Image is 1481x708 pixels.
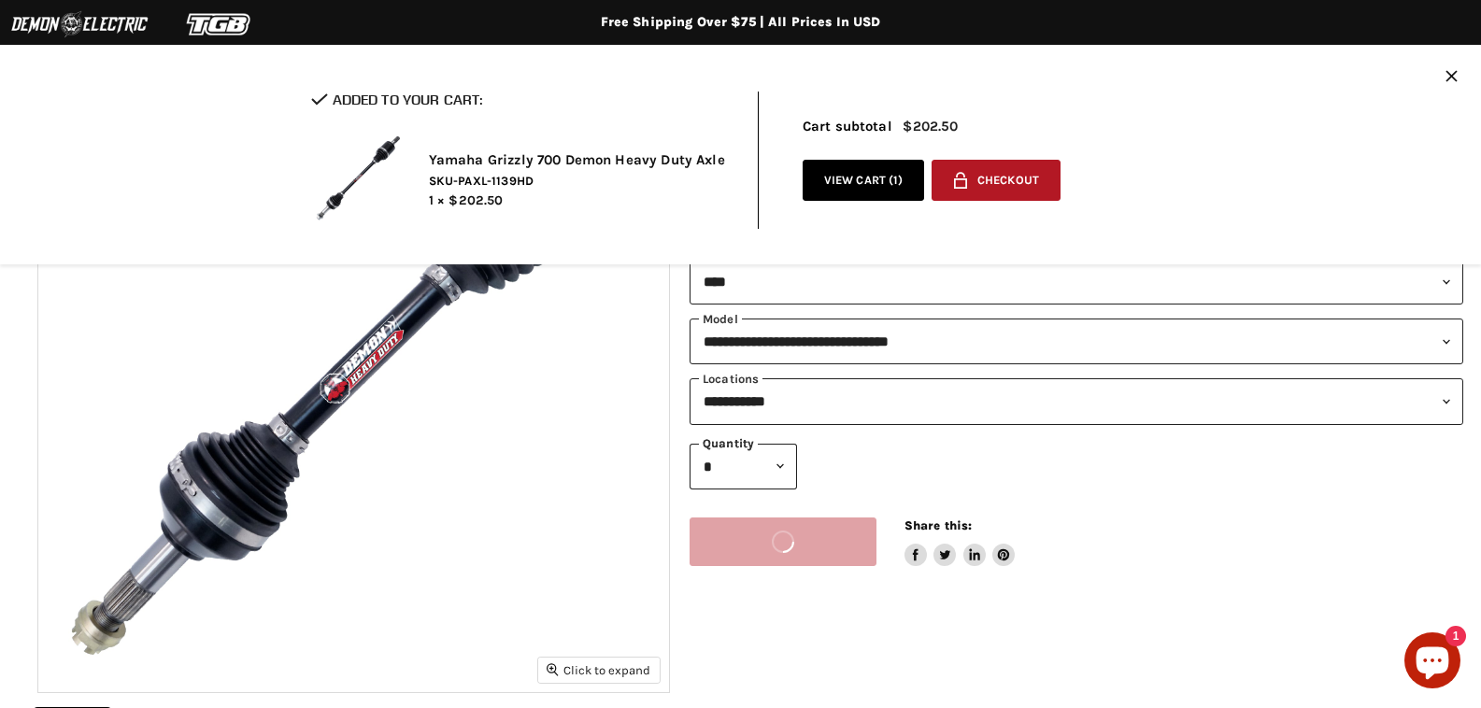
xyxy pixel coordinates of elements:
[893,173,898,187] span: 1
[977,174,1039,188] span: Checkout
[690,319,1463,364] select: modal-name
[9,7,150,42] img: Demon Electric Logo 2
[803,118,892,135] span: Cart subtotal
[932,160,1061,202] button: Checkout
[903,119,958,135] span: $202.50
[429,173,730,190] span: SKU-PAXL-1139HD
[449,192,503,208] span: $202.50
[1399,632,1466,693] inbox-online-store-chat: Shopify online store chat
[311,132,405,225] img: Yamaha Grizzly 700 Demon Heavy Duty Axle
[904,517,1016,567] aside: Share this:
[547,663,650,677] span: Click to expand
[924,160,1061,208] form: cart checkout
[690,378,1463,424] select: keys
[690,259,1463,304] select: year
[690,444,797,489] select: Quantity
[538,658,660,683] button: Click to expand
[1445,70,1458,86] button: Close
[150,7,290,42] img: TGB Logo 2
[311,92,730,107] h2: Added to your cart:
[904,518,972,532] span: Share this:
[429,192,445,208] span: 1 ×
[803,160,925,202] a: View cart (1)
[38,62,669,692] img: IMAGE
[429,151,730,170] h2: Yamaha Grizzly 700 Demon Heavy Duty Axle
